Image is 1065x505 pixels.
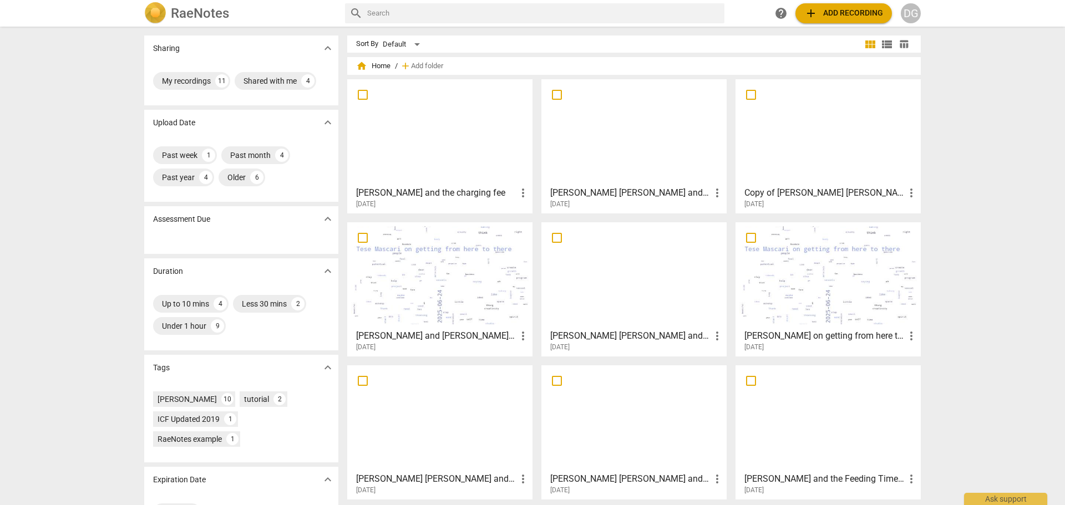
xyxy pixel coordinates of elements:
[367,4,720,22] input: Search
[879,36,895,53] button: List view
[356,343,376,352] span: [DATE]
[153,362,170,374] p: Tags
[351,83,529,208] a: [PERSON_NAME] and the charging fee[DATE]
[880,38,894,51] span: view_list
[202,149,215,162] div: 1
[275,149,288,162] div: 4
[395,62,398,70] span: /
[301,74,315,88] div: 4
[905,472,918,486] span: more_vert
[226,433,239,445] div: 1
[550,472,711,486] h3: Marie Louise and the crackling voice
[153,474,206,486] p: Expiration Date
[356,186,516,200] h3: Jill and the charging fee
[214,297,227,310] div: 4
[153,213,210,225] p: Assessment Due
[351,226,529,351] a: [PERSON_NAME] and [PERSON_NAME] on getting from here to there[DATE]
[356,329,516,343] h3: DG McCullough and Tese Mascari on getting from here to there
[321,116,334,129] span: expand_more
[550,186,711,200] h3: Marie Louise and taking fear to fearlessness through creativity
[905,329,918,343] span: more_vert
[319,114,336,131] button: Show more
[144,2,336,24] a: LogoRaeNotes
[227,172,246,183] div: Older
[224,413,236,425] div: 1
[545,226,723,351] a: [PERSON_NAME] [PERSON_NAME] and the Blank Page MCC contender[DATE]
[744,200,764,209] span: [DATE]
[221,393,234,405] div: 10
[516,329,530,343] span: more_vert
[744,472,905,486] h3: Rachael and the Feeding Time at the Zoo
[545,83,723,208] a: [PERSON_NAME] [PERSON_NAME] and taking fear to fearlessness through creativity[DATE]
[899,39,909,49] span: table_chart
[356,472,516,486] h3: Marie Louise and the Vacation Stuck
[550,343,570,352] span: [DATE]
[144,2,166,24] img: Logo
[162,75,211,86] div: My recordings
[356,60,367,72] span: home
[199,171,212,184] div: 4
[804,7,883,20] span: Add recording
[291,297,305,310] div: 2
[400,60,411,72] span: add
[744,329,905,343] h3: Tese Mascari on getting from here to there
[153,43,180,54] p: Sharing
[795,3,892,23] button: Upload
[242,298,287,309] div: Less 30 mins
[895,36,912,53] button: Table view
[321,264,334,278] span: expand_more
[319,40,336,57] button: Show more
[321,212,334,226] span: expand_more
[319,359,336,376] button: Show more
[550,329,711,343] h3: Marie Louise and the Blank Page MCC contender
[158,433,222,445] div: RaeNotes example
[901,3,921,23] button: DG
[244,75,297,86] div: Shared with me
[158,414,220,425] div: ICF Updated 2019
[319,263,336,279] button: Show more
[321,42,334,55] span: expand_more
[230,150,271,161] div: Past month
[349,7,363,20] span: search
[215,74,229,88] div: 11
[774,7,788,20] span: help
[319,211,336,227] button: Show more
[711,472,724,486] span: more_vert
[162,298,209,309] div: Up to 10 mins
[964,493,1047,505] div: Ask support
[153,266,183,277] p: Duration
[158,394,217,405] div: [PERSON_NAME]
[356,60,390,72] span: Home
[356,486,376,495] span: [DATE]
[771,3,791,23] a: Help
[550,486,570,495] span: [DATE]
[550,200,570,209] span: [DATE]
[244,394,269,405] div: tutorial
[171,6,229,21] h2: RaeNotes
[162,320,206,331] div: Under 1 hour
[356,200,376,209] span: [DATE]
[744,186,905,200] h3: Copy of Marie Louise and the Blank Page MCC contender
[744,343,764,352] span: [DATE]
[356,40,378,48] div: Sort By
[744,486,764,495] span: [DATE]
[319,471,336,488] button: Show more
[321,361,334,374] span: expand_more
[211,319,224,333] div: 9
[905,186,918,200] span: more_vert
[864,38,877,51] span: view_module
[545,369,723,494] a: [PERSON_NAME] [PERSON_NAME] and the crackling voice[DATE]
[383,35,424,53] div: Default
[711,329,724,343] span: more_vert
[162,172,195,183] div: Past year
[516,472,530,486] span: more_vert
[516,186,530,200] span: more_vert
[351,369,529,494] a: [PERSON_NAME] [PERSON_NAME] and the Vacation Stuck[DATE]
[739,369,917,494] a: [PERSON_NAME] and the Feeding Time at the Zoo[DATE]
[711,186,724,200] span: more_vert
[153,117,195,129] p: Upload Date
[739,226,917,351] a: [PERSON_NAME] on getting from here to there[DATE]
[162,150,197,161] div: Past week
[411,62,443,70] span: Add folder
